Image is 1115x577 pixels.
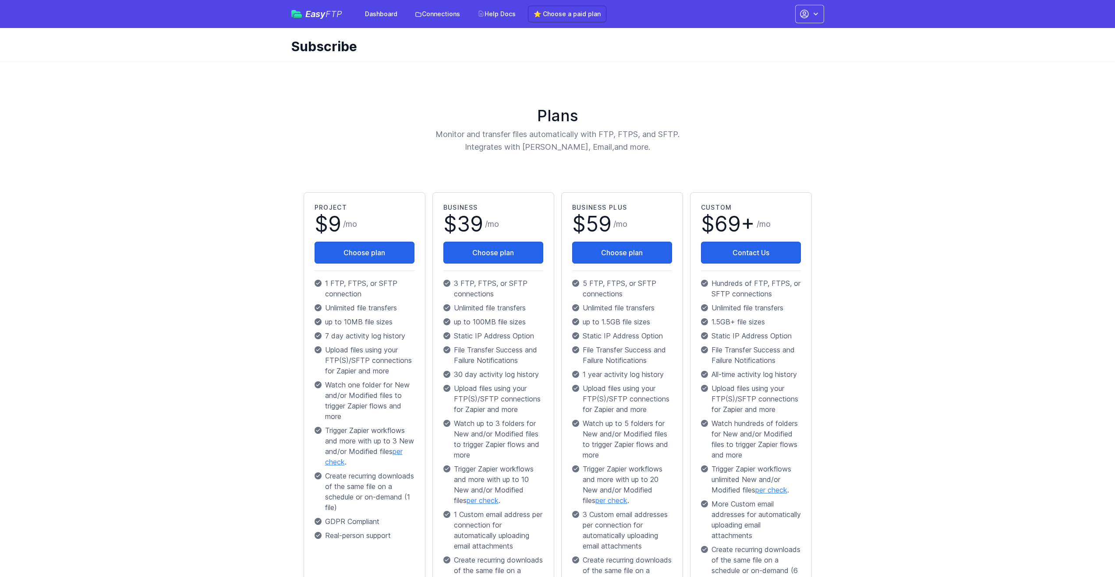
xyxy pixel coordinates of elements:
[325,425,414,467] span: Trigger Zapier workflows and more with up to 3 New and/or Modified files .
[443,278,543,299] p: 3 FTP, FTPS, or SFTP connections
[572,418,672,460] p: Watch up to 5 folders for New and/or Modified files to trigger Zapier flows and more
[701,383,801,415] p: Upload files using your FTP(S)/SFTP connections for Zapier and more
[443,369,543,380] p: 30 day activity log history
[701,214,755,235] span: $
[572,242,672,264] button: Choose plan
[443,214,483,235] span: $
[528,6,606,22] a: ⭐ Choose a paid plan
[291,10,342,18] a: EasyFTP
[410,6,465,22] a: Connections
[572,509,672,551] p: 3 Custom email addresses per connection for automatically uploading email attachments
[583,464,672,506] span: Trigger Zapier workflows and more with up to 20 New and/or Modified files .
[701,203,801,212] h2: Custom
[454,464,543,506] span: Trigger Zapier workflows and more with up to 10 New and/or Modified files .
[346,219,357,229] span: mo
[572,317,672,327] p: up to 1.5GB file sizes
[315,214,341,235] span: $
[443,418,543,460] p: Watch up to 3 folders for New and/or Modified files to trigger Zapier flows and more
[315,317,414,327] p: up to 10MB file sizes
[595,496,627,505] a: per check
[315,242,414,264] button: Choose plan
[701,331,801,341] p: Static IP Address Option
[443,509,543,551] p: 1 Custom email address per connection for automatically uploading email attachments
[572,383,672,415] p: Upload files using your FTP(S)/SFTP connections for Zapier and more
[701,369,801,380] p: All-time activity log history
[443,203,543,212] h2: Business
[586,211,612,237] span: 59
[755,486,787,494] a: per check
[315,380,414,422] p: Watch one folder for New and/or Modified files to trigger Zapier flows and more
[572,303,672,313] p: Unlimited file transfers
[701,418,801,460] p: Watch hundreds of folders for New and/or Modified files to trigger Zapier flows and more
[572,203,672,212] h2: Business Plus
[572,331,672,341] p: Static IP Address Option
[613,218,627,230] span: /
[715,211,755,237] span: 69+
[443,345,543,366] p: File Transfer Success and Failure Notifications
[386,128,729,154] p: Monitor and transfer files automatically with FTP, FTPS, and SFTP. Integrates with [PERSON_NAME],...
[701,303,801,313] p: Unlimited file transfers
[701,499,801,541] p: More Custom email addresses for automatically uploading email attachments
[572,345,672,366] p: File Transfer Success and Failure Notifications
[305,10,342,18] span: Easy
[315,203,414,212] h2: Project
[315,345,414,376] p: Upload files using your FTP(S)/SFTP connections for Zapier and more
[443,303,543,313] p: Unlimited file transfers
[300,107,815,124] h1: Plans
[291,39,817,54] h1: Subscribe
[572,214,612,235] span: $
[485,218,499,230] span: /
[315,331,414,341] p: 7 day activity log history
[325,447,403,466] a: per check
[326,9,342,19] span: FTP
[757,218,771,230] span: /
[472,6,521,22] a: Help Docs
[315,471,414,513] p: Create recurring downloads of the same file on a schedule or on-demand (1 file)
[701,317,801,327] p: 1.5GB+ file sizes
[360,6,403,22] a: Dashboard
[701,242,801,264] a: Contact Us
[443,331,543,341] p: Static IP Address Option
[443,242,543,264] button: Choose plan
[467,496,499,505] a: per check
[291,10,302,18] img: easyftp_logo.png
[315,303,414,313] p: Unlimited file transfers
[572,369,672,380] p: 1 year activity log history
[315,516,414,527] p: GDPR Compliant
[443,383,543,415] p: Upload files using your FTP(S)/SFTP connections for Zapier and more
[572,278,672,299] p: 5 FTP, FTPS, or SFTP connections
[443,317,543,327] p: up to 100MB file sizes
[616,219,627,229] span: mo
[701,345,801,366] p: File Transfer Success and Failure Notifications
[701,278,801,299] p: Hundreds of FTP, FTPS, or SFTP connections
[457,211,483,237] span: 39
[488,219,499,229] span: mo
[711,464,801,495] span: Trigger Zapier workflows unlimited New and/or Modified files .
[343,218,357,230] span: /
[759,219,771,229] span: mo
[315,278,414,299] p: 1 FTP, FTPS, or SFTP connection
[328,211,341,237] span: 9
[315,530,414,541] p: Real-person support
